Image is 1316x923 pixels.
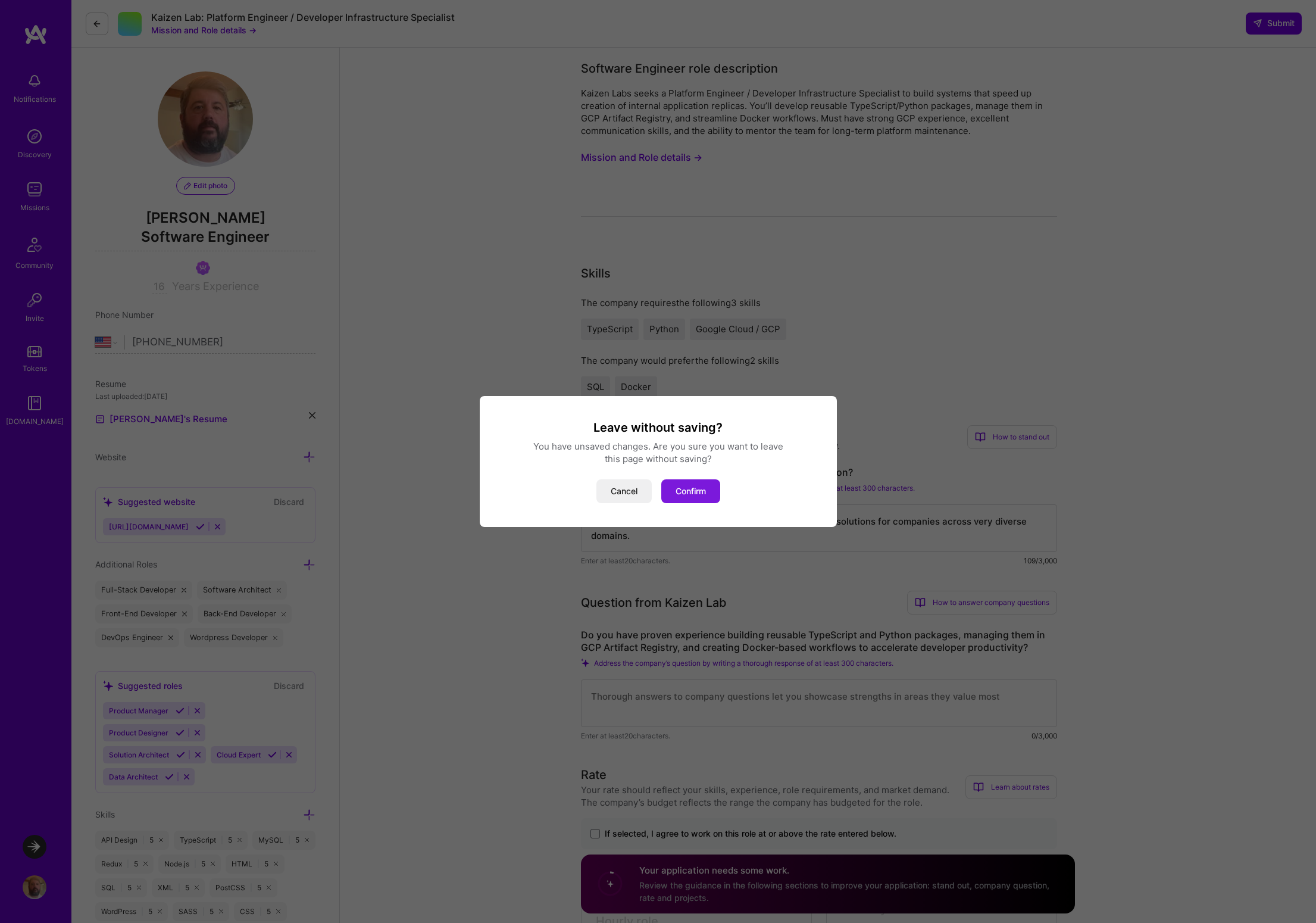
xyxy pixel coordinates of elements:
[494,420,823,435] h3: Leave without saving?
[494,440,823,453] div: You have unsaved changes. Are you sure you want to leave
[480,396,837,527] div: modal
[661,479,720,503] button: Confirm
[494,453,823,465] div: this page without saving?
[596,479,652,503] button: Cancel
